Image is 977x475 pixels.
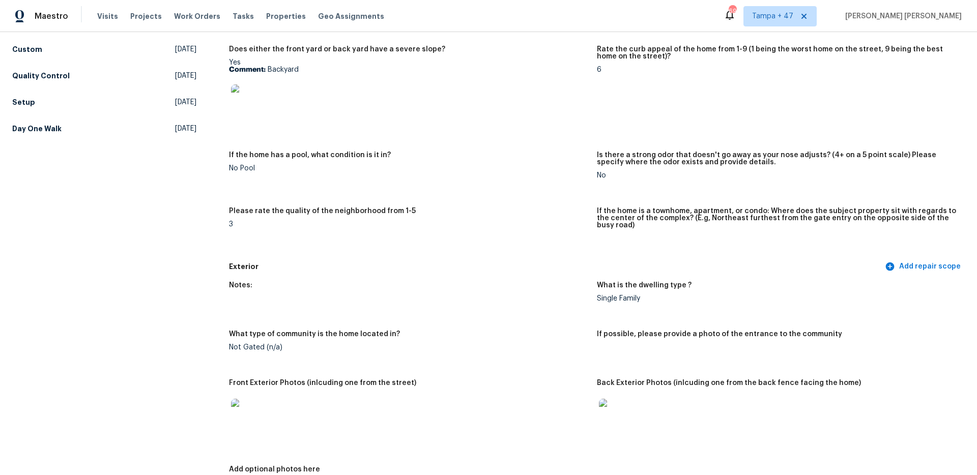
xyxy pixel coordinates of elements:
h5: If the home is a townhome, apartment, or condo: Where does the subject property sit with regards ... [597,207,957,229]
h5: Quality Control [12,71,70,81]
span: Maestro [35,11,68,21]
button: Add repair scope [883,257,965,276]
span: Properties [266,11,306,21]
div: Not Gated (n/a) [229,344,589,351]
h5: Custom [12,44,42,54]
div: 6 [597,66,957,73]
h5: If possible, please provide a photo of the entrance to the community [597,331,842,338]
h5: Is there a strong odor that doesn't go away as your nose adjusts? (4+ on a 5 point scale) Please ... [597,152,957,166]
span: [DATE] [175,44,196,54]
span: Geo Assignments [318,11,384,21]
span: [DATE] [175,97,196,107]
span: Add repair scope [887,260,961,273]
span: Projects [130,11,162,21]
h5: If the home has a pool, what condition is it in? [229,152,391,159]
p: Backyard [229,66,589,73]
span: Tasks [233,13,254,20]
h5: Does either the front yard or back yard have a severe slope? [229,46,445,53]
b: Comment: [229,66,266,73]
h5: Rate the curb appeal of the home from 1-9 (1 being the worst home on the street, 9 being the best... [597,46,957,60]
h5: Setup [12,97,35,107]
h5: Please rate the quality of the neighborhood from 1-5 [229,207,416,215]
h5: Front Exterior Photos (inlcuding one from the street) [229,379,416,387]
span: Tampa + 47 [752,11,793,21]
div: Single Family [597,295,957,302]
span: [PERSON_NAME] [PERSON_NAME] [841,11,962,21]
span: Work Orders [174,11,220,21]
h5: Day One Walk [12,124,62,134]
h5: Back Exterior Photos (inlcuding one from the back fence facing the home) [597,379,861,387]
h5: Add optional photos here [229,466,320,473]
div: 690 [729,6,736,16]
h5: What type of community is the home located in? [229,331,400,338]
a: Setup[DATE] [12,93,196,111]
a: Custom[DATE] [12,40,196,58]
span: [DATE] [175,71,196,81]
h5: Notes: [229,282,252,289]
div: No [597,172,957,179]
a: Day One Walk[DATE] [12,120,196,138]
h5: Exterior [229,261,883,272]
div: 3 [229,221,589,228]
span: Visits [97,11,118,21]
h5: What is the dwelling type ? [597,282,692,289]
div: No Pool [229,165,589,172]
a: Quality Control[DATE] [12,67,196,85]
div: Yes [229,59,589,123]
span: [DATE] [175,124,196,134]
